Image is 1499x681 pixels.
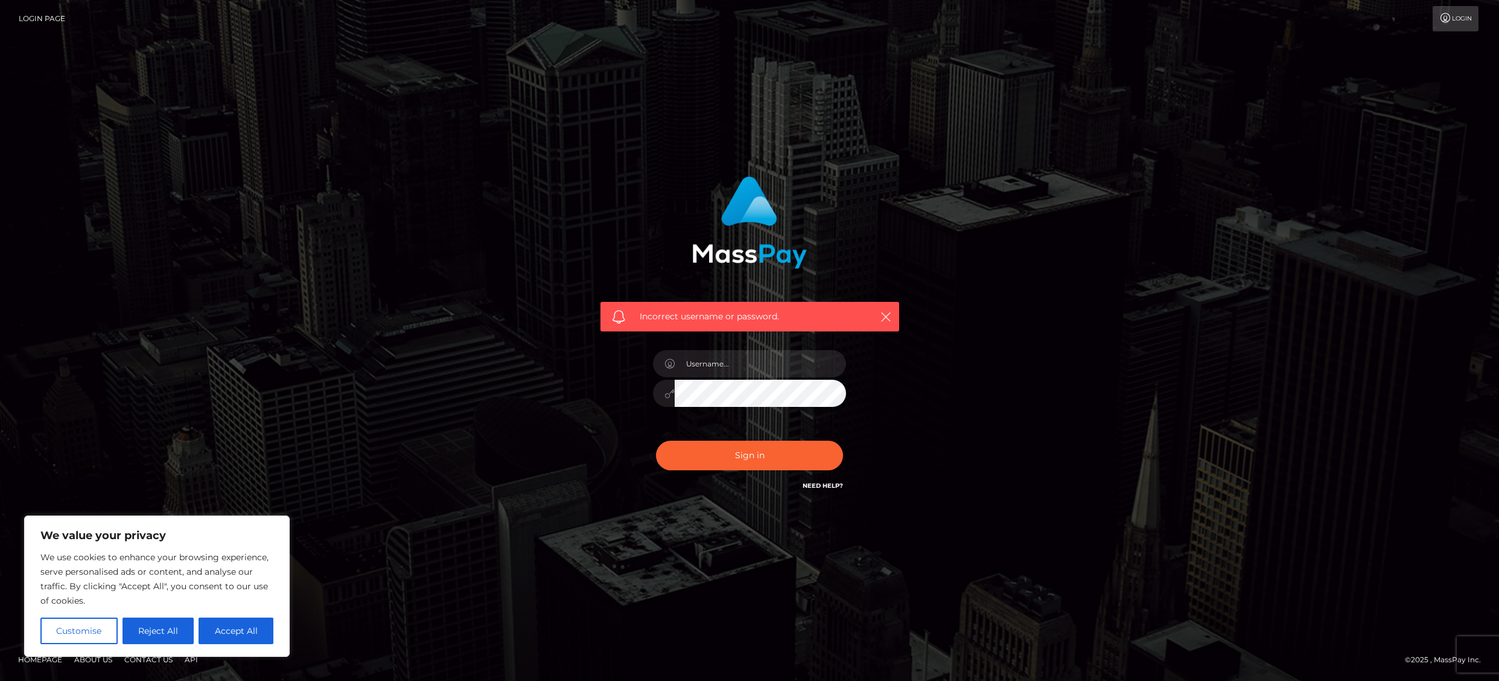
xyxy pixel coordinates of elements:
[40,550,273,608] p: We use cookies to enhance your browsing experience, serve personalised ads or content, and analys...
[69,650,117,669] a: About Us
[640,310,860,323] span: Incorrect username or password.
[13,650,67,669] a: Homepage
[675,350,846,377] input: Username...
[199,618,273,644] button: Accept All
[40,528,273,543] p: We value your privacy
[19,6,65,31] a: Login Page
[119,650,177,669] a: Contact Us
[180,650,203,669] a: API
[803,482,843,490] a: Need Help?
[24,516,290,657] div: We value your privacy
[123,618,194,644] button: Reject All
[1433,6,1478,31] a: Login
[692,176,807,269] img: MassPay Login
[40,618,118,644] button: Customise
[656,441,843,470] button: Sign in
[1405,653,1490,667] div: © 2025 , MassPay Inc.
